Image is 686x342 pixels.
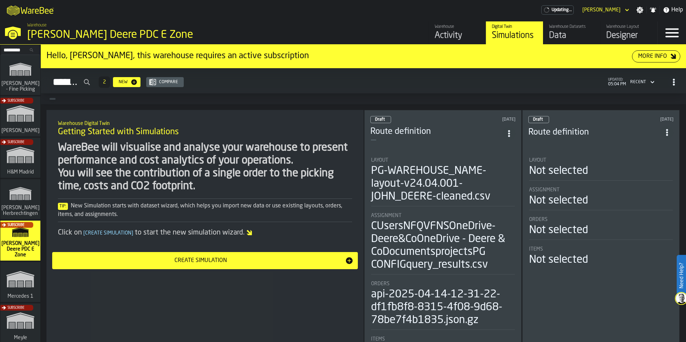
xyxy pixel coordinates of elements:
[529,246,673,252] div: Title
[52,116,358,141] div: title-Getting Started with Simulations
[371,157,515,163] div: Title
[454,117,515,122] div: Updated: 4/16/2025, 1:19:21 PM Created: 4/16/2025, 12:52:44 PM
[8,306,24,310] span: Subscribe
[492,30,537,41] div: Simulations
[671,6,683,14] span: Help
[528,116,549,123] div: status-0 2
[529,217,548,222] span: Orders
[371,213,515,218] div: Title
[371,281,515,287] div: Title
[541,5,574,15] div: Menu Subscription
[528,127,661,138] h3: Route definition
[435,24,480,29] div: Warehouse
[41,68,686,94] h2: button-Simulations
[529,253,588,266] div: Not selected
[371,281,515,330] div: stat-Orders
[371,220,515,271] div: CUsersNFQVFNSOneDrive-Deere&CoOneDrive - Deere & CoDocumentsprojectsPG CONFIGquery_results.csv
[435,30,480,41] div: Activity
[371,288,515,327] div: api-2025-04-14-12-31-22-df1fb8f8-8315-4f08-9d68-78be7f4b1835.json.gz
[371,213,401,218] span: Assignment
[627,78,656,86] div: DropdownMenuValue-4
[529,157,546,163] span: Layout
[58,126,179,138] span: Getting Started with Simulations
[6,293,35,299] span: Mercedes 1
[635,52,670,61] div: More Info
[58,141,352,193] div: WareBee will visualise and analyse your warehouse to present performance and cost analytics of yo...
[96,76,113,88] div: ButtonLoadMore-Load More-Prev-First-Last
[543,21,600,44] a: link-to-/wh/i/9d85c013-26f4-4c06-9c7d-6d35b33af13a/data
[371,336,385,342] span: Items
[549,30,594,41] div: Data
[541,5,574,15] a: link-to-/wh/i/9d85c013-26f4-4c06-9c7d-6d35b33af13a/pricing/
[528,150,673,268] section: card-SimulationDashboardCard-draft
[529,246,543,252] span: Items
[371,336,515,342] div: Title
[82,231,135,236] span: Create Simulation
[0,262,40,303] a: link-to-/wh/i/a24a3e22-db74-4543-ba93-f633e23cdb4e/simulations
[52,252,358,269] button: button-Create Simulation
[46,50,632,62] div: Hello, [PERSON_NAME], this warehouse requires an active subscription
[371,157,515,206] div: stat-Layout
[630,80,646,85] div: DropdownMenuValue-4
[103,80,106,85] span: 2
[27,23,46,28] span: Warehouse
[606,24,652,29] div: Warehouse Layout
[83,231,85,236] span: [
[608,82,626,87] span: 05:04 PM
[552,7,572,12] span: Updating...
[647,6,660,14] label: button-toggle-Notifications
[529,157,673,163] div: Title
[0,138,40,179] a: link-to-/wh/i/0438fb8c-4a97-4a5b-bcc6-2889b6922db0/simulations
[375,117,385,122] span: Draft
[529,217,673,222] div: Title
[600,21,657,44] a: link-to-/wh/i/9d85c013-26f4-4c06-9c7d-6d35b33af13a/designer
[632,50,680,62] button: button-More Info
[0,55,40,96] a: link-to-/wh/i/48cbecf7-1ea2-4bc9-a439-03d5b66e1a58/simulations
[529,187,673,193] div: Title
[58,119,352,126] h2: Sub Title
[58,203,68,210] span: Tip:
[146,77,184,87] button: button-Compare
[529,187,673,210] div: stat-Assignment
[0,221,40,262] a: link-to-/wh/i/9d85c013-26f4-4c06-9c7d-6d35b33af13a/simulations
[529,224,588,237] div: Not selected
[612,117,673,122] div: Updated: 4/16/2025, 12:52:43 PM Created: 4/16/2025, 12:52:43 PM
[56,256,345,265] div: Create Simulation
[486,21,543,44] a: link-to-/wh/i/9d85c013-26f4-4c06-9c7d-6d35b33af13a/simulations
[529,165,588,177] div: Not selected
[371,213,515,275] div: stat-Assignment
[492,24,537,29] div: Digital Twin
[132,231,133,236] span: ]
[0,179,40,221] a: link-to-/wh/i/f0a6b354-7883-413a-84ff-a65eb9c31f03/simulations
[58,202,352,219] div: New Simulation starts with dataset wizard, which helps you import new data or use existing layout...
[116,80,130,85] div: New
[370,126,503,137] h3: Route definition
[371,281,390,287] span: Orders
[529,246,673,266] div: stat-Items
[27,29,220,41] div: [PERSON_NAME] Deere PDC E Zone
[677,256,685,296] label: Need Help?
[608,78,626,82] span: updated:
[529,187,559,193] span: Assignment
[8,223,24,227] span: Subscribe
[606,30,652,41] div: Designer
[549,24,594,29] div: Warehouse Datasets
[156,80,181,85] div: Compare
[8,140,24,144] span: Subscribe
[113,77,140,87] button: button-New
[582,7,621,13] div: DropdownMenuValue-Pavle Vasic
[579,6,631,14] div: DropdownMenuValue-Pavle Vasic
[58,228,352,238] div: Click on to start the new simulation wizard.
[529,217,673,240] div: stat-Orders
[41,45,686,68] div: ItemListCard-
[658,21,686,44] label: button-toggle-Menu
[0,96,40,138] a: link-to-/wh/i/1653e8cc-126b-480f-9c47-e01e76aa4a88/simulations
